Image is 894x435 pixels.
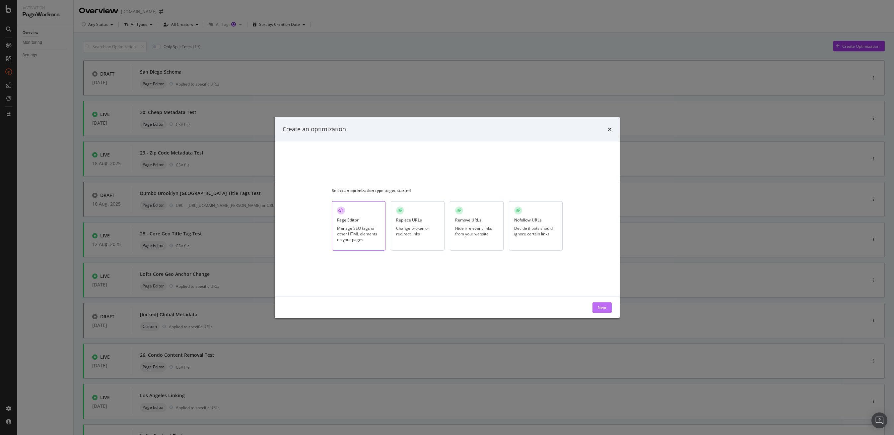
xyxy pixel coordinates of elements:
div: modal [275,117,620,318]
div: Nofollow URLs [514,217,542,223]
div: Manage SEO tags or other HTML elements on your pages [337,225,380,242]
div: Remove URLs [455,217,481,223]
div: Open Intercom Messenger [871,412,887,428]
button: Next [592,302,612,313]
div: Change broken or redirect links [396,225,439,237]
div: Next [598,305,606,310]
div: Create an optimization [283,125,346,134]
div: Select an optimization type to get started [332,187,563,193]
div: Page Editor [337,217,359,223]
div: Hide irrelevant links from your website [455,225,498,237]
div: Replace URLs [396,217,422,223]
div: times [608,125,612,134]
div: Decide if bots should ignore certain links [514,225,557,237]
